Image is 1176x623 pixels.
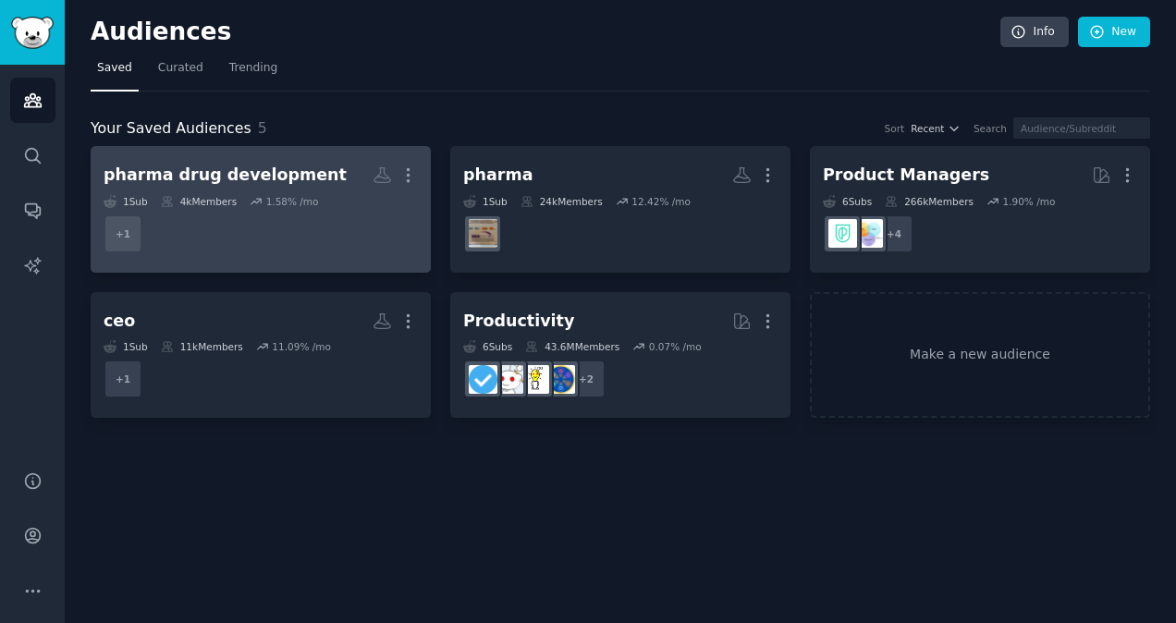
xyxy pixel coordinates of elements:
[91,117,251,140] span: Your Saved Audiences
[974,122,1007,135] div: Search
[885,122,905,135] div: Sort
[854,219,883,248] img: ProductManagement
[104,340,148,353] div: 1 Sub
[258,119,267,137] span: 5
[152,54,210,92] a: Curated
[828,219,857,248] img: ProductMgmt
[810,146,1150,273] a: Product Managers6Subs266kMembers1.90% /mo+4ProductManagementProductMgmt
[823,164,989,187] div: Product Managers
[495,365,523,394] img: productivity
[104,164,347,187] div: pharma drug development
[97,60,132,77] span: Saved
[1013,117,1150,139] input: Audience/Subreddit
[161,195,237,208] div: 4k Members
[546,365,575,394] img: LifeProTips
[91,146,431,273] a: pharma drug development1Sub4kMembers1.58% /mo+1
[158,60,203,77] span: Curated
[885,195,974,208] div: 266k Members
[631,195,691,208] div: 12.42 % /mo
[911,122,961,135] button: Recent
[810,292,1150,419] a: Make a new audience
[266,195,319,208] div: 1.58 % /mo
[161,340,243,353] div: 11k Members
[1078,17,1150,48] a: New
[104,195,148,208] div: 1 Sub
[104,214,142,253] div: + 1
[911,122,944,135] span: Recent
[463,164,533,187] div: pharma
[104,360,142,398] div: + 1
[463,340,512,353] div: 6 Sub s
[469,365,497,394] img: getdisciplined
[1000,17,1069,48] a: Info
[469,219,497,248] img: PharmaRepCollectables
[450,146,790,273] a: pharma1Sub24kMembers12.42% /moPharmaRepCollectables
[11,17,54,49] img: GummySearch logo
[463,310,574,333] div: Productivity
[1002,195,1055,208] div: 1.90 % /mo
[875,214,913,253] div: + 4
[91,292,431,419] a: ceo1Sub11kMembers11.09% /mo+1
[272,340,331,353] div: 11.09 % /mo
[223,54,284,92] a: Trending
[521,195,603,208] div: 24k Members
[91,18,1000,47] h2: Audiences
[463,195,508,208] div: 1 Sub
[91,54,139,92] a: Saved
[229,60,277,77] span: Trending
[567,360,606,398] div: + 2
[104,310,135,333] div: ceo
[525,340,619,353] div: 43.6M Members
[823,195,872,208] div: 6 Sub s
[450,292,790,419] a: Productivity6Subs43.6MMembers0.07% /mo+2LifeProTipslifehacksproductivitygetdisciplined
[521,365,549,394] img: lifehacks
[649,340,702,353] div: 0.07 % /mo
